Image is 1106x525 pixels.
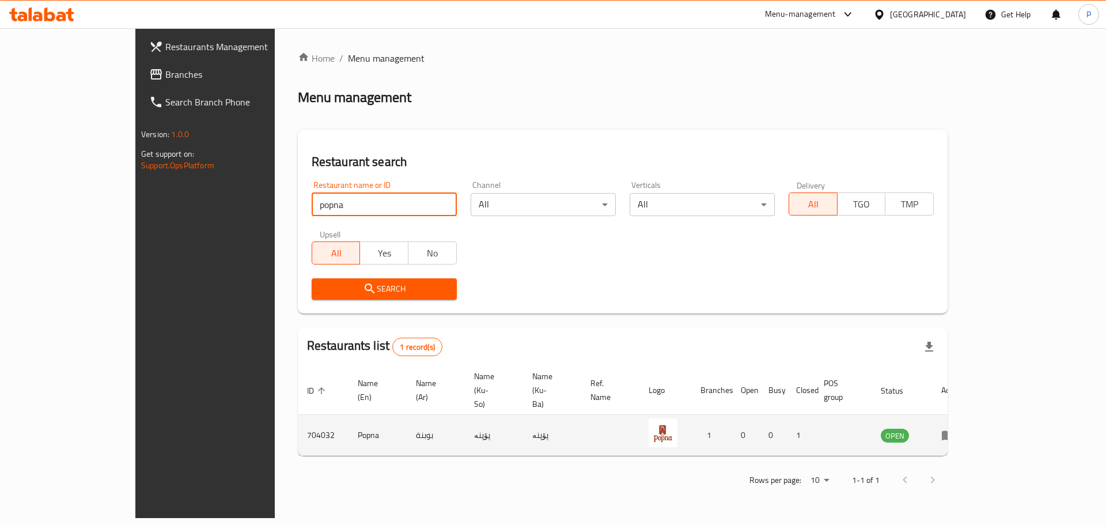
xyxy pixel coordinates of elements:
[691,366,732,415] th: Branches
[465,415,523,456] td: پۆپنە
[141,127,169,142] span: Version:
[307,337,442,356] h2: Restaurants list
[789,192,838,216] button: All
[140,88,320,116] a: Search Branch Phone
[842,196,881,213] span: TGO
[852,473,880,488] p: 1-1 of 1
[749,473,801,488] p: Rows per page:
[165,95,311,109] span: Search Branch Phone
[140,61,320,88] a: Branches
[312,241,361,265] button: All
[932,366,972,415] th: Action
[408,241,457,265] button: No
[532,369,567,411] span: Name (Ku-Ba)
[393,342,442,353] span: 1 record(s)
[523,415,581,456] td: پۆپنە
[787,366,815,415] th: Closed
[339,51,343,65] li: /
[639,366,691,415] th: Logo
[298,88,411,107] h2: Menu management
[806,472,834,489] div: Rows per page:
[1086,8,1091,21] span: P
[824,376,858,404] span: POS group
[407,415,465,456] td: بوبنة
[732,415,759,456] td: 0
[787,415,815,456] td: 1
[312,153,934,171] h2: Restaurant search
[765,7,836,21] div: Menu-management
[359,241,408,265] button: Yes
[881,384,918,398] span: Status
[298,415,349,456] td: 704032
[320,230,341,238] label: Upsell
[365,245,404,262] span: Yes
[885,192,934,216] button: TMP
[794,196,833,213] span: All
[732,366,759,415] th: Open
[307,384,329,398] span: ID
[348,51,425,65] span: Menu management
[165,40,311,54] span: Restaurants Management
[358,376,393,404] span: Name (En)
[837,192,886,216] button: TGO
[915,333,943,361] div: Export file
[171,127,189,142] span: 1.0.0
[349,415,407,456] td: Popna
[141,158,214,173] a: Support.OpsPlatform
[321,282,448,296] span: Search
[413,245,452,262] span: No
[298,366,972,456] table: enhanced table
[474,369,509,411] span: Name (Ku-So)
[881,429,909,443] span: OPEN
[759,366,787,415] th: Busy
[140,33,320,61] a: Restaurants Management
[890,8,966,21] div: [GEOGRAPHIC_DATA]
[141,146,194,161] span: Get support on:
[630,193,775,216] div: All
[392,338,442,356] div: Total records count
[590,376,626,404] span: Ref. Name
[416,376,451,404] span: Name (Ar)
[759,415,787,456] td: 0
[312,278,457,300] button: Search
[298,51,948,65] nav: breadcrumb
[471,193,616,216] div: All
[165,67,311,81] span: Branches
[890,196,929,213] span: TMP
[317,245,356,262] span: All
[312,193,457,216] input: Search for restaurant name or ID..
[797,181,825,189] label: Delivery
[691,415,732,456] td: 1
[649,418,677,447] img: Popna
